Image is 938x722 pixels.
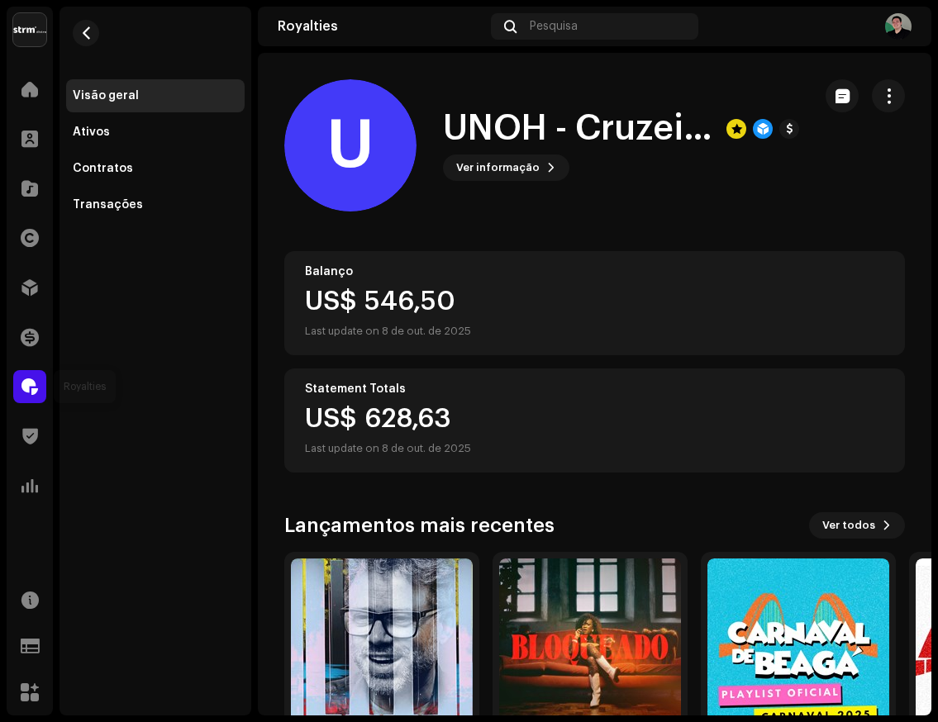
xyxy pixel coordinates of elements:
button: Ver todos [809,512,905,539]
span: Ver todos [822,509,875,542]
div: Balanço [305,265,884,278]
div: Statement Totals [305,382,884,396]
re-o-card-value: Statement Totals [284,368,905,473]
div: Royalties [278,20,484,33]
div: Visão geral [73,89,139,102]
re-o-card-value: Balanço [284,251,905,355]
div: Transações [73,198,143,211]
span: Pesquisa [530,20,578,33]
h1: UNOH - Cruzeiro [443,110,713,148]
re-m-nav-item: Transações [66,188,245,221]
img: 918a7c50-60df-4dc6-aa5d-e5e31497a30a [885,13,912,40]
img: 408b884b-546b-4518-8448-1008f9c76b02 [13,13,46,46]
div: U [284,79,417,211]
h3: Lançamentos mais recentes [284,512,555,539]
re-m-nav-item: Visão geral [66,79,245,112]
div: Contratos [73,162,133,175]
span: Ver informação [456,151,540,184]
div: Last update on 8 de out. de 2025 [305,321,471,341]
re-m-nav-item: Contratos [66,152,245,185]
button: Ver informação [443,154,569,181]
re-m-nav-item: Ativos [66,116,245,149]
div: Last update on 8 de out. de 2025 [305,439,471,458]
div: Ativos [73,126,110,139]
